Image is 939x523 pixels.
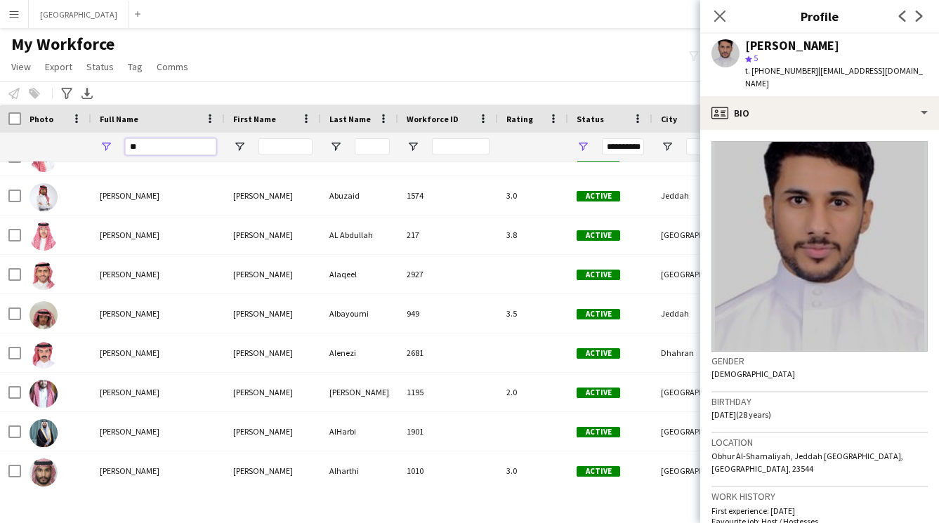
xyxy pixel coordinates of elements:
input: Last Name Filter Input [355,138,390,155]
span: t. [PHONE_NUMBER] [745,65,818,76]
button: Open Filter Menu [661,140,674,153]
div: [PERSON_NAME] [225,412,321,451]
div: 3.0 [498,451,568,490]
p: First experience: [DATE] [711,505,928,516]
span: [PERSON_NAME] [100,465,159,476]
div: [GEOGRAPHIC_DATA] [652,373,737,411]
h3: Gender [711,355,928,367]
div: [PERSON_NAME] [225,333,321,372]
span: Active [577,388,620,398]
div: [PERSON_NAME] [321,373,398,411]
div: 2.0 [498,373,568,411]
div: 3.5 [498,294,568,333]
div: 1574 [398,176,498,215]
span: Status [577,114,604,124]
input: First Name Filter Input [258,138,313,155]
img: Abdulaziz Abuzaid [29,183,58,211]
div: [GEOGRAPHIC_DATA] [652,412,737,451]
div: Dhahran [652,333,737,372]
div: Alenezi [321,333,398,372]
a: Status [81,58,119,76]
span: [PERSON_NAME] [100,387,159,397]
app-action-btn: Advanced filters [58,85,75,102]
span: City [661,114,677,124]
a: Comms [151,58,194,76]
span: Full Name [100,114,138,124]
span: [PERSON_NAME] [100,347,159,358]
div: 3.0 [498,176,568,215]
span: View [11,60,31,73]
div: AL Abdullah [321,216,398,254]
a: Export [39,58,78,76]
span: Rating [506,114,533,124]
span: Active [577,230,620,241]
div: Bio [700,96,939,130]
div: [GEOGRAPHIC_DATA] [652,255,737,293]
img: Abdulaziz AL Abdullah [29,223,58,251]
span: Photo [29,114,53,124]
span: [PERSON_NAME] [100,426,159,437]
span: Active [577,191,620,201]
div: Alharthi [321,451,398,490]
div: [PERSON_NAME] [225,451,321,490]
button: Open Filter Menu [100,140,112,153]
app-action-btn: Export XLSX [79,85,96,102]
span: Status [86,60,114,73]
img: Abdulaziz Alenezi [29,340,58,369]
div: [PERSON_NAME] [225,176,321,215]
span: Tag [128,60,143,73]
div: Albayoumi [321,294,398,333]
span: [DATE] (28 years) [711,409,771,420]
span: [PERSON_NAME] [100,190,159,201]
span: Active [577,427,620,437]
h3: Birthday [711,395,928,408]
span: Active [577,466,620,477]
button: Open Filter Menu [329,140,342,153]
span: Export [45,60,72,73]
h3: Profile [700,7,939,25]
span: Active [577,309,620,319]
span: Active [577,270,620,280]
a: View [6,58,37,76]
input: Full Name Filter Input [125,138,216,155]
div: AlHarbi [321,412,398,451]
input: City Filter Input [686,138,728,155]
div: Abuzaid [321,176,398,215]
div: 3.8 [498,216,568,254]
div: 1010 [398,451,498,490]
span: Active [577,348,620,359]
div: Jeddah [652,176,737,215]
button: Open Filter Menu [233,140,246,153]
div: [PERSON_NAME] [225,294,321,333]
img: Abdulaziz Albayoumi [29,301,58,329]
div: 949 [398,294,498,333]
span: Workforce ID [407,114,459,124]
div: [GEOGRAPHIC_DATA] [652,216,737,254]
input: Workforce ID Filter Input [432,138,490,155]
div: [PERSON_NAME] [225,255,321,293]
div: [GEOGRAPHIC_DATA] [652,451,737,490]
div: [PERSON_NAME] [225,216,321,254]
span: Comms [157,60,188,73]
span: 5 [754,53,758,63]
span: [PERSON_NAME] [100,230,159,240]
div: Alaqeel [321,255,398,293]
span: [PERSON_NAME] [100,269,159,279]
span: | [EMAIL_ADDRESS][DOMAIN_NAME] [745,65,923,88]
span: First Name [233,114,276,124]
img: Abdulaziz Alharthi [29,458,58,486]
div: 2927 [398,255,498,293]
h3: Work history [711,490,928,503]
span: Obhur Al-Shamaliyah, Jeddah [GEOGRAPHIC_DATA], [GEOGRAPHIC_DATA], 23544 [711,451,903,474]
button: Open Filter Menu [577,140,589,153]
span: [DEMOGRAPHIC_DATA] [711,369,795,379]
img: Abdulaziz AlHarbi [29,419,58,447]
h3: Location [711,436,928,449]
img: Abdulaziz Alaqeel [29,262,58,290]
div: 217 [398,216,498,254]
span: Last Name [329,114,371,124]
img: Abdulaziz Alfaify [29,380,58,408]
button: [GEOGRAPHIC_DATA] [29,1,129,28]
button: Open Filter Menu [407,140,419,153]
div: [PERSON_NAME] [225,373,321,411]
